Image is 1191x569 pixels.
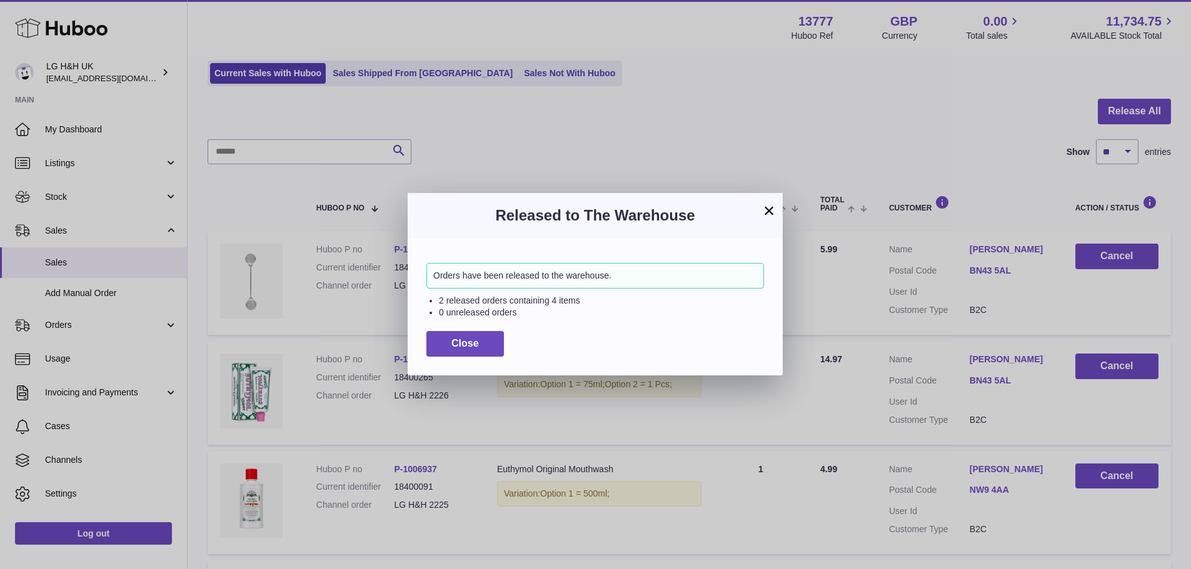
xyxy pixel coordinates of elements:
[439,295,764,307] li: 2 released orders containing 4 items
[426,205,764,225] h3: Released to The Warehouse
[426,263,764,289] div: Orders have been released to the warehouse.
[439,307,764,319] li: 0 unreleased orders
[426,331,504,357] button: Close
[451,338,479,349] span: Close
[761,203,776,218] button: ×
